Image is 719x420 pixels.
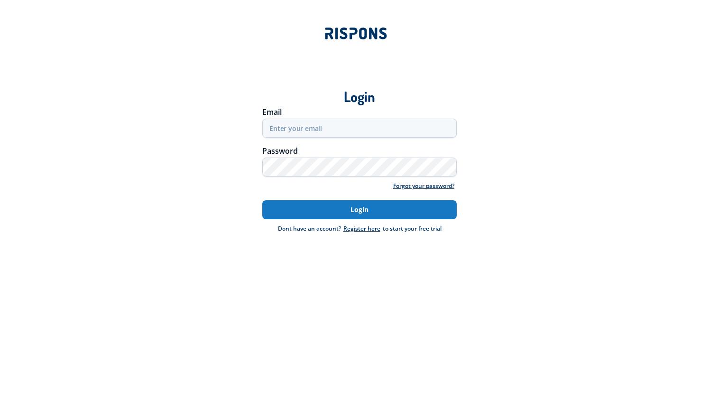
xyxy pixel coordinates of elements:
div: Login [34,73,685,106]
div: Email [262,108,457,116]
button: Login [262,200,457,219]
input: Enter your email [262,119,457,138]
div: Dont have an account? [278,224,341,233]
div: Password [262,147,457,155]
div: to start your free trial [341,224,442,233]
a: Register here [341,224,383,233]
a: Forgot your password? [391,181,457,191]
